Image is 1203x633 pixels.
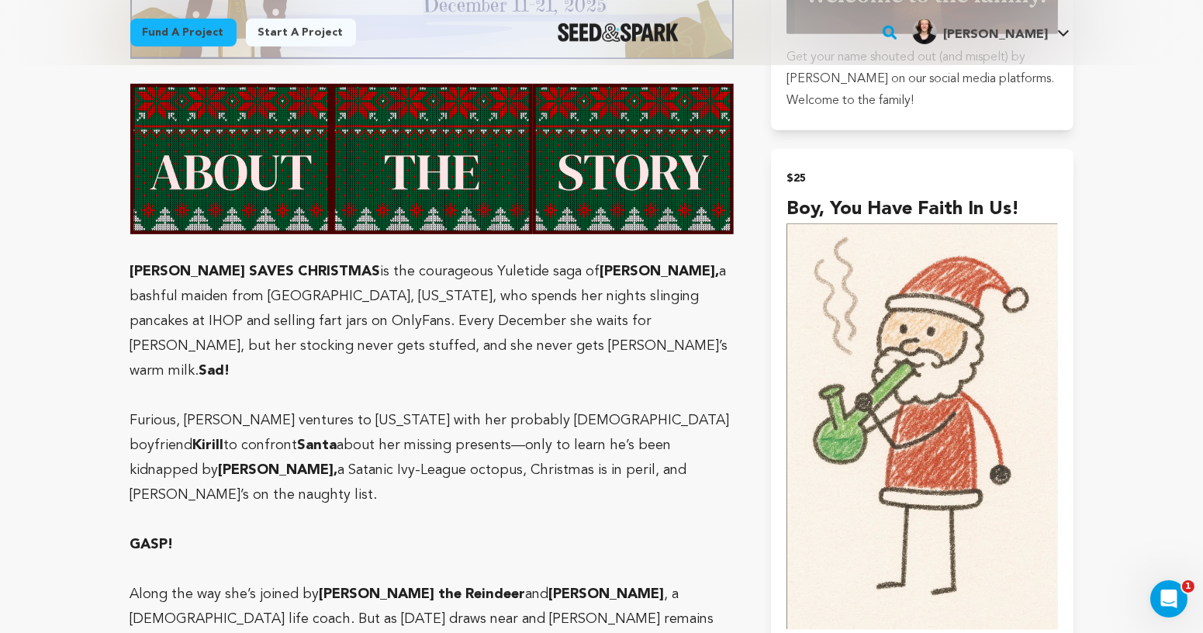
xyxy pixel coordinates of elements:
img: incentive [786,223,1057,630]
strong: GASP! [130,538,174,552]
a: Jay G.'s Profile [909,16,1073,44]
strong: Sad! [199,364,230,378]
strong: [PERSON_NAME], [219,463,338,477]
img: Seed&Spark Logo Dark Mode [558,23,679,42]
div: Jay G.'s Profile [912,19,1048,44]
strong: [PERSON_NAME], [600,265,720,278]
img: 1757708350-about%20the%20story%20png%20banner.png [130,84,735,235]
a: Fund a project [130,19,237,47]
h4: Boy, you have faith in us! [786,195,1057,223]
strong: Kirill [193,438,224,452]
a: Start a project [246,19,356,47]
strong: Santa [298,438,337,452]
strong: [PERSON_NAME] SAVES CHRISTMAS [130,265,381,278]
span: [PERSON_NAME] [943,29,1048,41]
img: f896147b4dd8579a.jpg [912,19,937,44]
h2: $25 [786,168,1057,189]
p: is the courageous Yuletide saga of a bashful maiden from [GEOGRAPHIC_DATA], [US_STATE], who spend... [130,259,735,383]
span: Jay G.'s Profile [909,16,1073,49]
a: Seed&Spark Homepage [558,23,679,42]
strong: [PERSON_NAME] [549,587,665,601]
p: Furious, [PERSON_NAME] ventures to [US_STATE] with her probably [DEMOGRAPHIC_DATA] boyfriend to c... [130,408,735,507]
p: Get your name shouted out (and mispelt) by [PERSON_NAME] on our social media platforms. Welcome t... [786,47,1057,112]
span: 1 [1182,580,1194,593]
iframe: Intercom live chat [1150,580,1187,617]
strong: [PERSON_NAME] the Reindeer [320,587,526,601]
